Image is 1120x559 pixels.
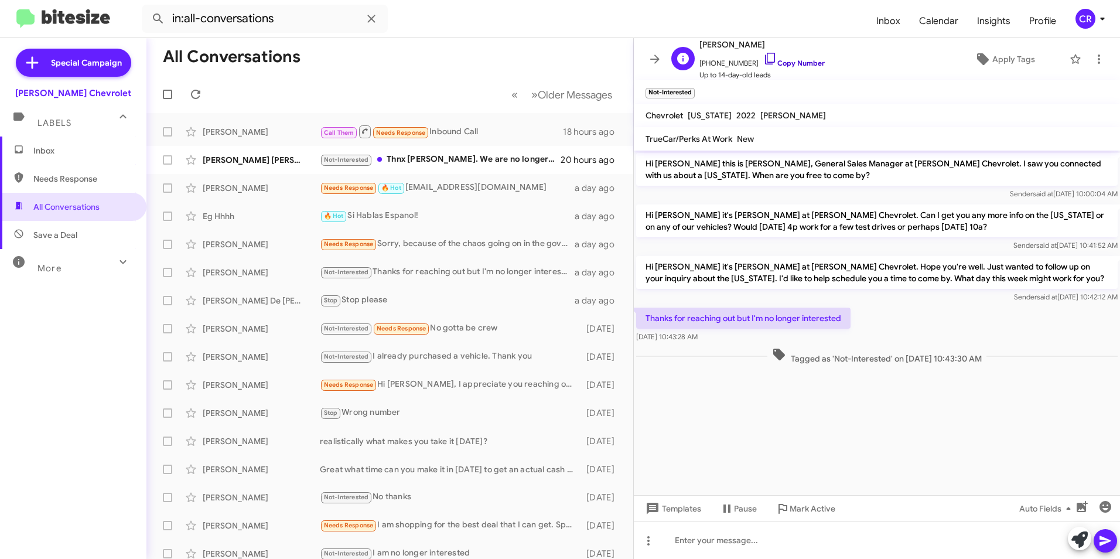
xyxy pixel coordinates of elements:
[1066,9,1107,29] button: CR
[1013,241,1118,250] span: Sender [DATE] 10:41:52 AM
[320,490,581,504] div: No thanks
[581,520,624,531] div: [DATE]
[320,181,575,195] div: [EMAIL_ADDRESS][DOMAIN_NAME]
[320,124,563,139] div: Inbound Call
[37,118,71,128] span: Labels
[324,156,369,163] span: Not-Interested
[1014,292,1118,301] span: Sender [DATE] 10:42:12 AM
[504,83,525,107] button: Previous
[324,381,374,388] span: Needs Response
[324,184,374,192] span: Needs Response
[636,153,1118,186] p: Hi [PERSON_NAME] this is [PERSON_NAME], General Sales Manager at [PERSON_NAME] Chevrolet. I saw y...
[324,268,369,276] span: Not-Interested
[203,154,320,166] div: [PERSON_NAME] [PERSON_NAME]
[699,69,825,81] span: Up to 14-day-old leads
[643,498,701,519] span: Templates
[968,4,1020,38] span: Insights
[142,5,388,33] input: Search
[581,379,624,391] div: [DATE]
[736,110,756,121] span: 2022
[910,4,968,38] a: Calendar
[33,173,133,185] span: Needs Response
[575,267,624,278] div: a day ago
[203,238,320,250] div: [PERSON_NAME]
[1020,4,1066,38] a: Profile
[16,49,131,77] a: Special Campaign
[524,83,619,107] button: Next
[324,493,369,501] span: Not-Interested
[575,210,624,222] div: a day ago
[320,350,581,363] div: I already purchased a vehicle. Thank you
[51,57,122,69] span: Special Campaign
[992,49,1035,70] span: Apply Tags
[324,325,369,332] span: Not-Interested
[324,129,354,137] span: Call Them
[324,353,369,360] span: Not-Interested
[575,295,624,306] div: a day ago
[763,59,825,67] a: Copy Number
[320,265,575,279] div: Thanks for reaching out but I'm no longer interested
[563,126,624,138] div: 18 hours ago
[203,295,320,306] div: [PERSON_NAME] De [PERSON_NAME]
[324,296,338,304] span: Stop
[760,110,826,121] span: [PERSON_NAME]
[646,134,732,144] span: TrueCar/Perks At Work
[203,182,320,194] div: [PERSON_NAME]
[699,38,825,52] span: [PERSON_NAME]
[203,210,320,222] div: Eg Hhhh
[203,126,320,138] div: [PERSON_NAME]
[37,263,62,274] span: More
[636,256,1118,289] p: Hi [PERSON_NAME] it's [PERSON_NAME] at [PERSON_NAME] Chevrolet. Hope you're well. Just wanted to ...
[320,463,581,475] div: Great what time can you make it in [DATE] to get an actual cash value for your vehicle?
[1033,189,1053,198] span: said at
[634,498,711,519] button: Templates
[203,351,320,363] div: [PERSON_NAME]
[699,52,825,69] span: [PHONE_NUMBER]
[33,229,77,241] span: Save a Deal
[790,498,835,519] span: Mark Active
[324,521,374,529] span: Needs Response
[33,145,133,156] span: Inbox
[320,322,581,335] div: No gotta be crew
[1010,189,1118,198] span: Sender [DATE] 10:00:04 AM
[575,238,624,250] div: a day ago
[320,237,575,251] div: Sorry, because of the chaos going on in the government, I have to put a pause on my interest for ...
[1037,292,1057,301] span: said at
[15,87,131,99] div: [PERSON_NAME] Chevrolet
[33,201,100,213] span: All Conversations
[581,351,624,363] div: [DATE]
[324,212,344,220] span: 🔥 Hot
[381,184,401,192] span: 🔥 Hot
[203,435,320,447] div: [PERSON_NAME]
[636,332,698,341] span: [DATE] 10:43:28 AM
[324,409,338,417] span: Stop
[320,153,561,166] div: Thnx [PERSON_NAME]. We are no longer in the market
[711,498,766,519] button: Pause
[203,267,320,278] div: [PERSON_NAME]
[203,463,320,475] div: [PERSON_NAME]
[867,4,910,38] a: Inbox
[320,209,575,223] div: Si Hablas Espanol!
[320,406,581,420] div: Wrong number
[203,407,320,419] div: [PERSON_NAME]
[636,204,1118,237] p: Hi [PERSON_NAME] it's [PERSON_NAME] at [PERSON_NAME] Chevrolet. Can I get you any more info on th...
[203,323,320,335] div: [PERSON_NAME]
[646,88,695,98] small: Not-Interested
[646,110,683,121] span: Chevrolet
[320,294,575,307] div: Stop please
[766,498,845,519] button: Mark Active
[581,323,624,335] div: [DATE]
[320,378,581,391] div: Hi [PERSON_NAME], I appreciate you reaching out but we owe 40k on my Ford and it's worth at best ...
[203,492,320,503] div: [PERSON_NAME]
[575,182,624,194] div: a day ago
[203,379,320,391] div: [PERSON_NAME]
[376,129,426,137] span: Needs Response
[505,83,619,107] nav: Page navigation example
[1036,241,1057,250] span: said at
[377,325,426,332] span: Needs Response
[1019,498,1075,519] span: Auto Fields
[320,435,581,447] div: realistically what makes you take it [DATE]?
